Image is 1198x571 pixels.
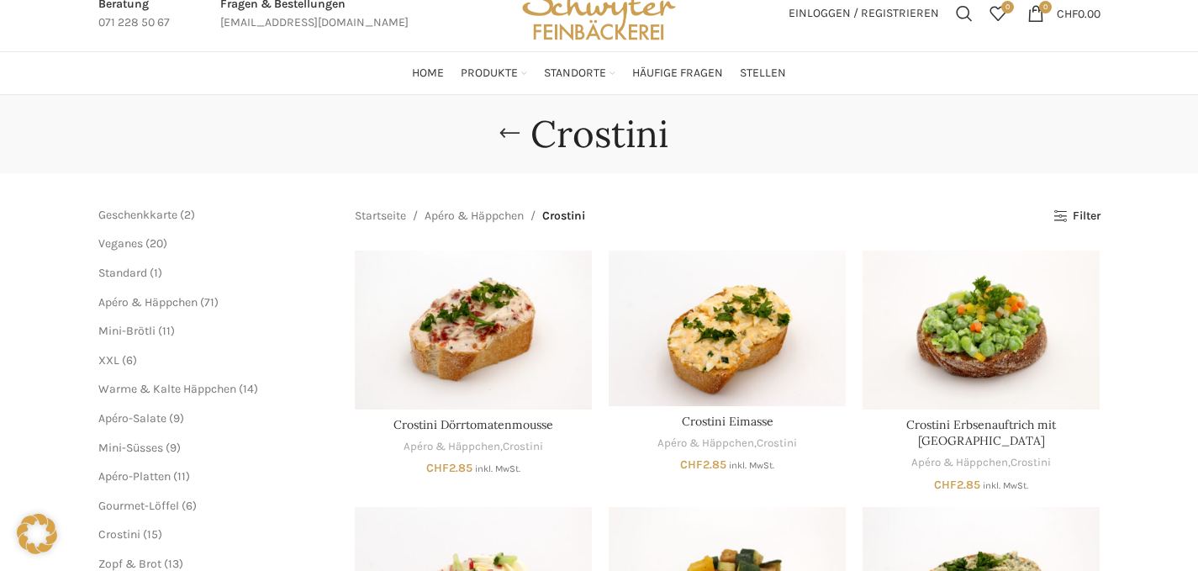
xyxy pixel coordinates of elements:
bdi: 2.85 [934,478,980,492]
a: Apéro & Häppchen [425,207,524,225]
span: 14 [243,382,254,396]
span: 20 [150,236,163,251]
span: 1 [154,266,158,280]
span: Häufige Fragen [632,66,723,82]
a: Crostini Dörrtomatenmousse [355,251,592,409]
a: Produkte [461,56,527,90]
a: Standorte [544,56,615,90]
span: Crostini [542,207,585,225]
span: CHF [680,457,703,472]
a: Geschenkkarte [98,208,177,222]
span: 9 [173,411,180,426]
a: Home [412,56,444,90]
a: Apéro & Häppchen [404,439,500,455]
span: Standorte [544,66,606,82]
a: Mini-Brötli [98,324,156,338]
a: Mini-Süsses [98,441,163,455]
a: Crostini Eimasse [682,414,773,429]
a: Apéro & Häppchen [911,455,1008,471]
nav: Breadcrumb [355,207,585,225]
a: Warme & Kalte Häppchen [98,382,236,396]
span: 0 [1039,1,1052,13]
a: Häufige Fragen [632,56,723,90]
span: 13 [168,557,179,571]
a: Crostini Erbsenauftrich mit Philadelphia [863,251,1100,409]
a: Standard [98,266,147,280]
small: inkl. MwSt. [729,460,774,471]
a: Go back [488,117,530,151]
a: Apéro & Häppchen [657,436,754,452]
small: inkl. MwSt. [983,480,1028,491]
span: Einloggen / Registrieren [789,8,939,19]
span: 11 [162,324,171,338]
bdi: 2.85 [680,457,726,472]
a: Apéro-Salate [98,411,166,426]
span: Produkte [461,66,518,82]
small: inkl. MwSt. [475,463,520,474]
a: XXL [98,353,119,367]
span: 9 [170,441,177,455]
a: Filter [1053,209,1100,224]
a: Veganes [98,236,143,251]
span: 15 [147,527,158,542]
a: Crostini Eimasse [609,251,846,405]
a: Apéro & Häppchen [98,295,198,309]
a: Crostini Erbsenauftrich mit [GEOGRAPHIC_DATA] [906,417,1056,449]
div: Main navigation [90,56,1109,90]
a: Gourmet-Löffel [98,499,179,513]
div: , [609,436,846,452]
a: Crostini [503,439,543,455]
span: CHF [426,461,449,475]
bdi: 0.00 [1057,6,1100,20]
a: Stellen [740,56,786,90]
bdi: 2.85 [426,461,472,475]
span: 0 [1001,1,1014,13]
span: CHF [1057,6,1078,20]
span: 6 [126,353,133,367]
a: Crostini [757,436,797,452]
a: Crostini [1011,455,1051,471]
a: Site logo [516,5,681,19]
a: Startseite [355,207,406,225]
span: Stellen [740,66,786,82]
span: 2 [184,208,191,222]
span: 11 [177,469,186,484]
span: 6 [186,499,193,513]
a: Zopf & Brot [98,557,161,571]
a: Apéro-Platten [98,469,171,484]
a: Crostini [98,527,140,542]
div: , [863,455,1100,471]
span: CHF [934,478,957,492]
h1: Crostini [530,112,668,156]
span: Home [412,66,444,82]
a: Crostini Dörrtomatenmousse [393,417,553,432]
span: 71 [204,295,214,309]
div: , [355,439,592,455]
